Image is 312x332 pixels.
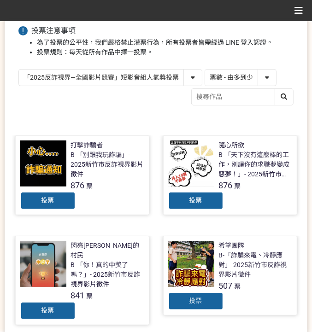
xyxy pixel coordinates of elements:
[219,140,245,150] div: 隨心所欲
[219,281,233,291] span: 507
[163,236,297,315] a: 希望團隊B-「詐騙來電、冷靜應對」-2025新竹市反詐視界影片徵件507票投票
[189,197,202,204] span: 投票
[235,283,241,290] span: 票
[41,307,54,314] span: 投票
[163,135,297,215] a: 隨心所欲B-「天下沒有這麼棒的工作，別讓你的求職夢變成惡夢！」- 2025新竹市反詐視界影片徵件876票投票
[189,297,202,304] span: 投票
[219,181,233,190] span: 876
[37,38,294,47] li: 為了投票的公平性，我們嚴格禁止灌票行為，所有投票者皆需經過 LINE 登入認證。
[87,182,93,190] span: 票
[219,241,245,250] div: 希望團隊
[71,150,144,179] div: B-「別跟我玩詐騙」- 2025新竹市反詐視界影片徵件
[71,260,144,289] div: B-「你！真的中獎了嗎？」- 2025新竹市反詐視界影片徵件
[192,89,293,105] input: 搜尋作品
[219,250,292,280] div: B-「詐騙來電、冷靜應對」-2025新竹市反詐視界影片徵件
[71,181,85,190] span: 876
[71,140,103,150] div: 打擊詐騙者
[15,236,149,325] a: 閃亮[PERSON_NAME]的村民B-「你！真的中獎了嗎？」- 2025新竹市反詐視界影片徵件841票投票
[219,150,292,179] div: B-「天下沒有這麼棒的工作，別讓你的求職夢變成惡夢！」- 2025新竹市反詐視界影片徵件
[71,241,144,260] div: 閃亮[PERSON_NAME]的村民
[71,291,85,300] span: 841
[235,182,241,190] span: 票
[31,26,76,35] span: 投票注意事項
[15,135,149,215] a: 打擊詐騙者B-「別跟我玩詐騙」- 2025新竹市反詐視界影片徵件876票投票
[87,292,93,300] span: 票
[41,197,54,204] span: 投票
[37,47,294,57] li: 投票規則：每天從所有作品中擇一投票。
